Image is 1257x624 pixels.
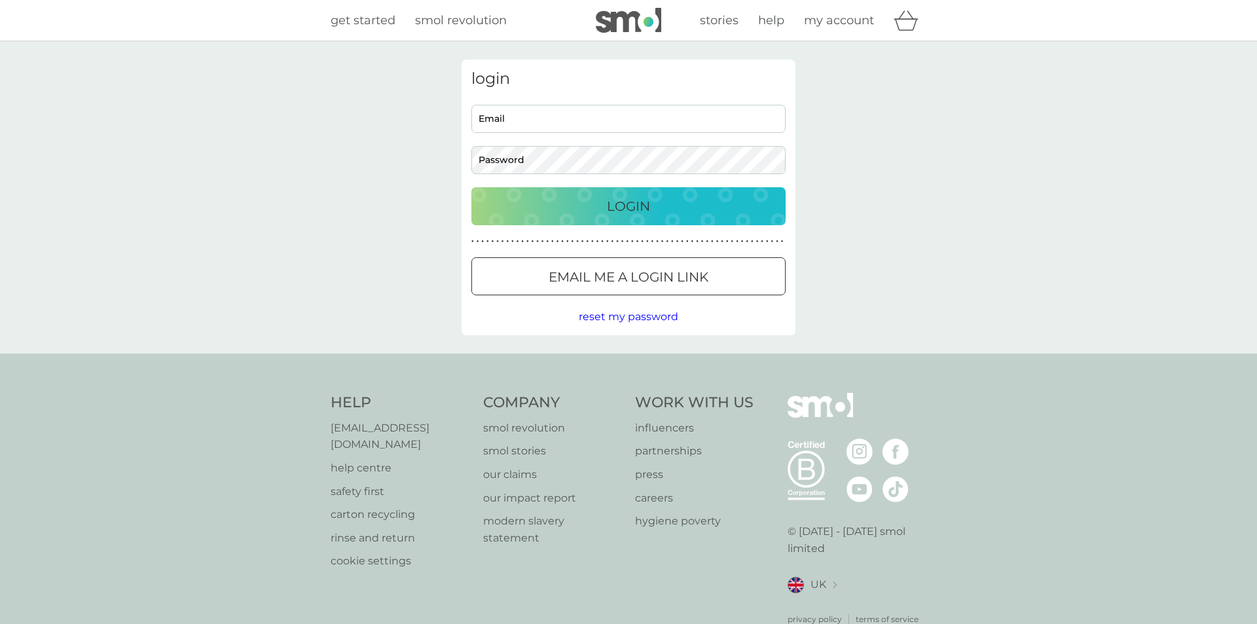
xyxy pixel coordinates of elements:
a: rinse and return [331,530,470,547]
p: ● [701,238,704,245]
p: Email me a login link [549,266,708,287]
span: smol revolution [415,13,507,28]
a: hygiene poverty [635,513,754,530]
p: ● [621,238,624,245]
p: ● [611,238,614,245]
img: visit the smol Instagram page [847,439,873,465]
h4: Help [331,393,470,413]
p: ● [781,238,784,245]
h4: Work With Us [635,393,754,413]
p: ● [601,238,604,245]
button: reset my password [579,308,678,325]
p: ● [716,238,719,245]
p: ● [526,238,529,245]
p: ● [646,238,649,245]
a: safety first [331,483,470,500]
p: ● [741,238,744,245]
a: modern slavery statement [483,513,623,546]
a: help centre [331,460,470,477]
p: ● [676,238,679,245]
p: ● [736,238,738,245]
p: ● [492,238,494,245]
button: Email me a login link [471,257,786,295]
a: smol revolution [483,420,623,437]
a: carton recycling [331,506,470,523]
p: ● [511,238,514,245]
a: smol revolution [415,11,507,30]
a: smol stories [483,443,623,460]
p: ● [696,238,699,245]
img: UK flag [788,577,804,593]
a: our impact report [483,490,623,507]
a: stories [700,11,738,30]
span: my account [804,13,874,28]
p: ● [586,238,589,245]
p: ● [591,238,594,245]
p: © [DATE] - [DATE] smol limited [788,523,927,557]
p: ● [477,238,479,245]
p: ● [536,238,539,245]
p: ● [726,238,729,245]
span: UK [811,576,826,593]
p: ● [521,238,524,245]
button: Login [471,187,786,225]
p: ● [686,238,689,245]
p: careers [635,490,754,507]
p: ● [711,238,714,245]
a: influencers [635,420,754,437]
p: ● [671,238,674,245]
p: Login [607,196,650,217]
p: ● [771,238,774,245]
a: press [635,466,754,483]
p: ● [626,238,628,245]
p: ● [572,238,574,245]
p: ● [636,238,639,245]
p: ● [641,238,644,245]
p: ● [721,238,723,245]
p: ● [506,238,509,245]
p: ● [541,238,544,245]
p: ● [681,238,683,245]
a: help [758,11,784,30]
img: smol [596,8,661,33]
p: ● [596,238,599,245]
p: ● [761,238,763,245]
p: ● [532,238,534,245]
img: visit the smol Youtube page [847,476,873,502]
a: my account [804,11,874,30]
p: ● [666,238,668,245]
a: our claims [483,466,623,483]
p: ● [616,238,619,245]
p: ● [546,238,549,245]
a: partnerships [635,443,754,460]
span: reset my password [579,310,678,323]
img: smol [788,393,853,437]
p: ● [756,238,759,245]
p: ● [656,238,659,245]
span: help [758,13,784,28]
p: ● [501,238,504,245]
p: ● [731,238,734,245]
p: ● [606,238,609,245]
img: select a new location [833,581,837,589]
p: ● [561,238,564,245]
p: ● [471,238,474,245]
p: ● [517,238,519,245]
p: ● [746,238,748,245]
span: stories [700,13,738,28]
p: ● [566,238,569,245]
h3: login [471,69,786,88]
p: ● [751,238,754,245]
p: ● [691,238,694,245]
